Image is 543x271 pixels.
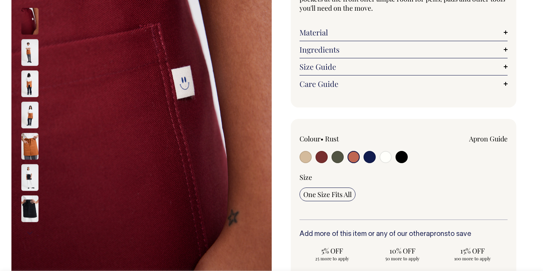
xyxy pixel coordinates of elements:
h6: Add more of this item or any of our other to save [300,231,508,238]
span: 15% OFF [444,246,501,255]
span: 5% OFF [303,246,361,255]
img: black [21,196,38,222]
a: Care Guide [300,79,508,88]
span: • [320,134,324,143]
img: rust [21,133,38,160]
div: Size [300,173,508,182]
div: Colour [300,134,383,143]
img: rust [21,102,38,128]
img: black [21,164,38,191]
a: Size Guide [300,62,508,71]
img: rust [21,71,38,97]
a: Ingredients [300,45,508,54]
input: One Size Fits All [300,188,356,201]
label: Rust [325,134,339,143]
input: 5% OFF 25 more to apply [300,244,365,264]
img: rust [21,39,38,66]
a: aprons [426,231,448,237]
img: burgundy [21,8,38,35]
a: Material [300,28,508,37]
span: One Size Fits All [303,190,352,199]
span: 10% OFF [373,246,431,255]
input: 15% OFF 100 more to apply [440,244,505,264]
a: Apron Guide [469,134,508,143]
span: 50 more to apply [373,255,431,261]
span: 100 more to apply [444,255,501,261]
span: 25 more to apply [303,255,361,261]
button: Next [24,224,35,242]
input: 10% OFF 50 more to apply [370,244,435,264]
